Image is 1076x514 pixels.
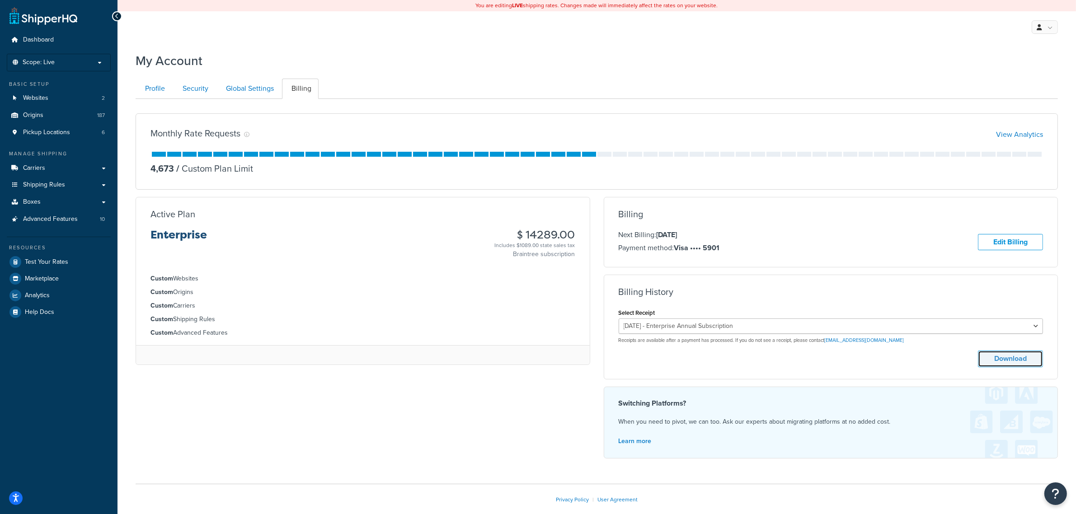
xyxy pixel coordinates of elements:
div: Basic Setup [7,80,111,88]
strong: Custom [150,301,173,310]
p: Custom Plan Limit [174,162,253,175]
h1: My Account [136,52,202,70]
p: Receipts are available after a payment has processed. If you do not see a receipt, please contact [619,337,1043,344]
span: | [592,495,594,504]
strong: [DATE] [657,229,677,240]
a: Profile [136,79,172,99]
h3: Billing History [619,287,674,297]
span: Pickup Locations [23,129,70,136]
div: Manage Shipping [7,150,111,158]
li: Websites [150,274,575,284]
p: 4,673 [150,162,174,175]
span: / [176,162,179,175]
strong: Custom [150,314,173,324]
span: Help Docs [25,308,54,316]
li: Websites [7,90,111,107]
li: Shipping Rules [150,314,575,324]
strong: Custom [150,287,173,297]
div: Includes $1089.00 state sales tax [495,241,575,250]
a: Learn more [619,436,652,446]
span: 10 [100,215,105,223]
a: Shipping Rules [7,177,111,193]
a: ShipperHQ Home [9,7,77,25]
strong: Visa •••• 5901 [674,243,720,253]
span: Scope: Live [23,59,55,66]
a: Advanced Features 10 [7,211,111,228]
a: Help Docs [7,304,111,320]
a: Marketplace [7,271,111,287]
span: 187 [97,112,105,119]
strong: Custom [150,274,173,283]
h3: $ 14289.00 [495,229,575,241]
p: When you need to pivot, we can too. Ask our experts about migrating platforms at no added cost. [619,416,1043,428]
span: Origins [23,112,43,119]
h3: Active Plan [150,209,195,219]
a: Pickup Locations 6 [7,124,111,141]
a: Boxes [7,194,111,210]
h3: Enterprise [150,229,207,248]
span: Carriers [23,164,45,172]
strong: Custom [150,328,173,337]
a: View Analytics [996,129,1043,140]
h3: Billing [619,209,644,219]
p: Next Billing: [619,229,720,241]
a: [EMAIL_ADDRESS][DOMAIN_NAME] [825,336,904,344]
span: Advanced Features [23,215,78,223]
a: Privacy Policy [556,495,589,504]
button: Open Resource Center [1044,482,1067,505]
span: Marketplace [25,275,59,283]
a: Dashboard [7,32,111,48]
a: Security [173,79,216,99]
li: Carriers [150,301,575,311]
span: Shipping Rules [23,181,65,189]
a: Websites 2 [7,90,111,107]
div: Resources [7,244,111,252]
h3: Monthly Rate Requests [150,128,240,138]
span: Boxes [23,198,41,206]
span: 6 [102,129,105,136]
button: Download [978,350,1043,367]
a: User Agreement [597,495,638,504]
span: Websites [23,94,48,102]
p: Braintree subscription [495,250,575,259]
span: 2 [102,94,105,102]
h4: Switching Platforms? [619,398,1043,409]
span: Test Your Rates [25,258,68,266]
a: Carriers [7,160,111,177]
li: Advanced Features [7,211,111,228]
label: Select Receipt [619,309,655,316]
a: Billing [282,79,319,99]
a: Analytics [7,287,111,304]
span: Analytics [25,292,50,299]
li: Pickup Locations [7,124,111,141]
a: Origins 187 [7,107,111,124]
a: Test Your Rates [7,254,111,270]
span: Dashboard [23,36,54,44]
li: Origins [7,107,111,124]
li: Origins [150,287,575,297]
a: Edit Billing [978,234,1043,251]
b: LIVE [512,1,523,9]
p: Payment method: [619,242,720,254]
li: Advanced Features [150,328,575,338]
a: Global Settings [216,79,281,99]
